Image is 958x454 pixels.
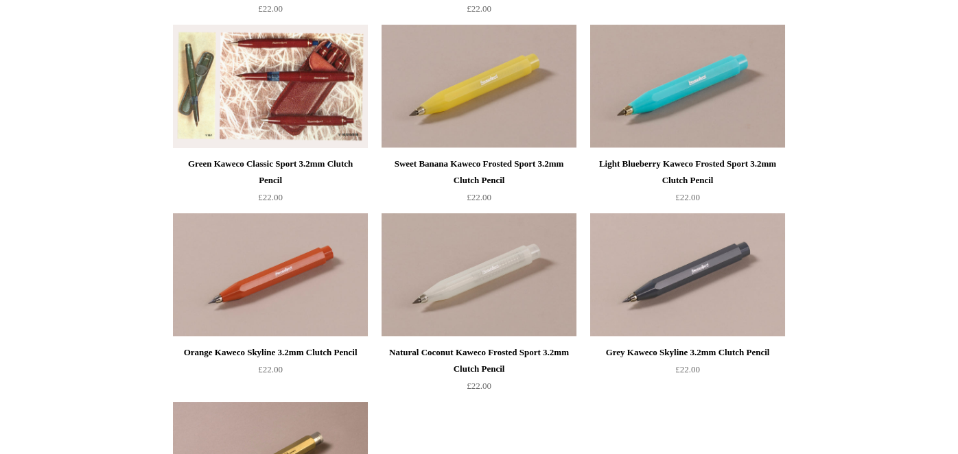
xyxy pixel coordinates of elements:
a: Grey Kaweco Skyline 3.2mm Clutch Pencil Grey Kaweco Skyline 3.2mm Clutch Pencil [590,213,785,337]
span: £22.00 [675,364,700,374]
a: Light Blueberry Kaweco Frosted Sport 3.2mm Clutch Pencil Light Blueberry Kaweco Frosted Sport 3.2... [590,25,785,148]
div: Natural Coconut Kaweco Frosted Sport 3.2mm Clutch Pencil [385,344,573,377]
div: Grey Kaweco Skyline 3.2mm Clutch Pencil [594,344,782,361]
a: Orange Kaweco Skyline 3.2mm Clutch Pencil Orange Kaweco Skyline 3.2mm Clutch Pencil [173,213,368,337]
div: Orange Kaweco Skyline 3.2mm Clutch Pencil [176,344,364,361]
span: £22.00 [467,192,491,202]
span: £22.00 [258,192,283,202]
span: £22.00 [258,364,283,374]
a: Natural Coconut Kaweco Frosted Sport 3.2mm Clutch Pencil Natural Coconut Kaweco Frosted Sport 3.2... [382,213,576,337]
div: Light Blueberry Kaweco Frosted Sport 3.2mm Clutch Pencil [594,156,782,189]
a: Natural Coconut Kaweco Frosted Sport 3.2mm Clutch Pencil £22.00 [382,344,576,401]
span: £22.00 [467,381,491,391]
img: Sweet Banana Kaweco Frosted Sport 3.2mm Clutch Pencil [382,25,576,148]
img: Natural Coconut Kaweco Frosted Sport 3.2mm Clutch Pencil [382,213,576,337]
a: Green Kaweco Classic Sport 3.2mm Clutch Pencil Green Kaweco Classic Sport 3.2mm Clutch Pencil [173,25,368,148]
a: Sweet Banana Kaweco Frosted Sport 3.2mm Clutch Pencil Sweet Banana Kaweco Frosted Sport 3.2mm Clu... [382,25,576,148]
a: Grey Kaweco Skyline 3.2mm Clutch Pencil £22.00 [590,344,785,401]
img: Light Blueberry Kaweco Frosted Sport 3.2mm Clutch Pencil [590,25,785,148]
div: Green Kaweco Classic Sport 3.2mm Clutch Pencil [176,156,364,189]
a: Orange Kaweco Skyline 3.2mm Clutch Pencil £22.00 [173,344,368,401]
span: £22.00 [467,3,491,14]
span: £22.00 [258,3,283,14]
img: Orange Kaweco Skyline 3.2mm Clutch Pencil [173,213,368,337]
img: Green Kaweco Classic Sport 3.2mm Clutch Pencil [173,25,368,148]
a: Green Kaweco Classic Sport 3.2mm Clutch Pencil £22.00 [173,156,368,212]
a: Sweet Banana Kaweco Frosted Sport 3.2mm Clutch Pencil £22.00 [382,156,576,212]
span: £22.00 [675,192,700,202]
a: Light Blueberry Kaweco Frosted Sport 3.2mm Clutch Pencil £22.00 [590,156,785,212]
img: Grey Kaweco Skyline 3.2mm Clutch Pencil [590,213,785,337]
div: Sweet Banana Kaweco Frosted Sport 3.2mm Clutch Pencil [385,156,573,189]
